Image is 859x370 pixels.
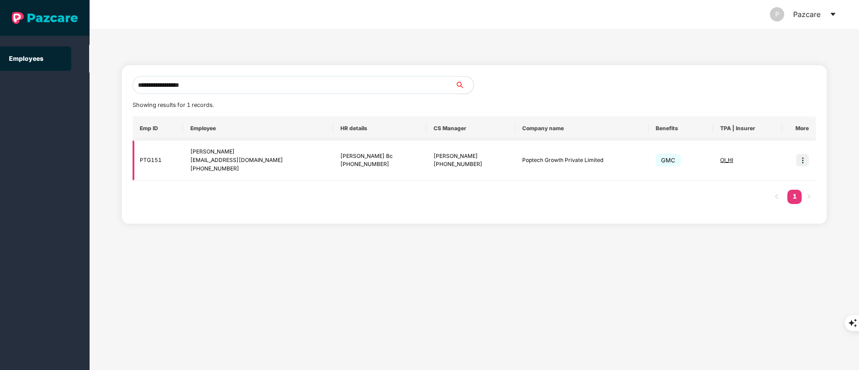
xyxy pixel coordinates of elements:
[515,140,649,181] td: Poptech Growth Private Limited
[133,116,183,140] th: Emp ID
[190,156,326,165] div: [EMAIL_ADDRESS][DOMAIN_NAME]
[774,194,779,199] span: left
[190,148,326,156] div: [PERSON_NAME]
[426,116,515,140] th: CS Manager
[133,140,183,181] td: PTG151
[775,7,779,21] span: P
[515,116,649,140] th: Company name
[782,116,816,140] th: More
[340,152,420,161] div: [PERSON_NAME] Bc
[340,160,420,169] div: [PHONE_NUMBER]
[829,11,837,18] span: caret-down
[434,152,507,161] div: [PERSON_NAME]
[649,116,713,140] th: Benefits
[455,76,474,94] button: search
[183,116,333,140] th: Employee
[806,194,812,199] span: right
[656,154,681,166] span: GMC
[133,102,214,108] span: Showing results for 1 records.
[769,190,784,204] button: left
[769,190,784,204] li: Previous Page
[190,165,326,173] div: [PHONE_NUMBER]
[787,190,802,204] li: 1
[434,160,507,169] div: [PHONE_NUMBER]
[333,116,427,140] th: HR details
[796,154,809,166] img: icon
[9,55,43,62] a: Employees
[802,190,816,204] button: right
[787,190,802,203] a: 1
[713,116,782,140] th: TPA | Insurer
[720,157,733,163] span: OI_HI
[455,81,473,89] span: search
[802,190,816,204] li: Next Page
